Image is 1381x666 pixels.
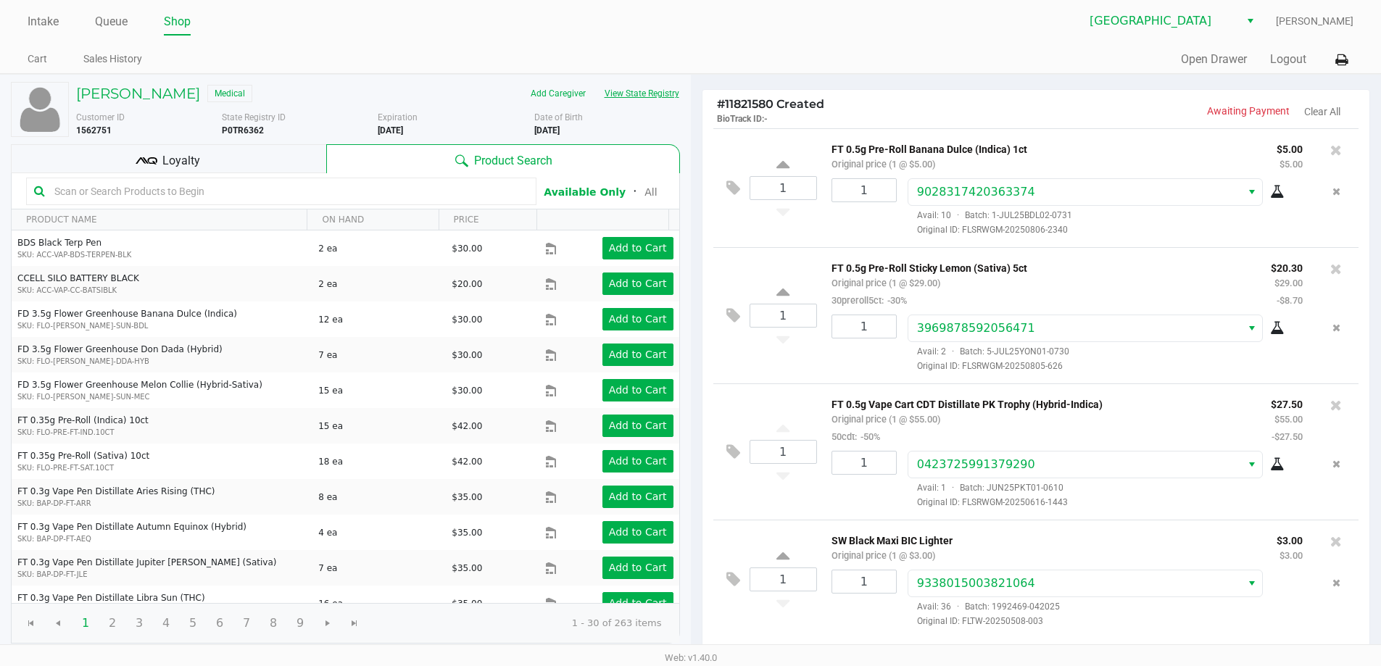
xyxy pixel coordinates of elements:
[602,486,673,508] button: Add to Cart
[474,152,552,170] span: Product Search
[602,237,673,259] button: Add to Cart
[908,210,1072,220] span: Avail: 10 Batch: 1-JUL25BDL02-0731
[609,597,667,609] app-button-loader: Add to Cart
[164,12,191,32] a: Shop
[521,82,595,105] button: Add Caregiver
[312,515,445,550] td: 4 ea
[764,114,768,124] span: -
[17,427,306,438] p: SKU: FLO-PRE-FT-IND.10CT
[602,557,673,579] button: Add to Cart
[908,346,1069,357] span: Avail: 2 Batch: 5-JUL25YON01-0730
[452,315,482,325] span: $30.00
[1090,12,1231,30] span: [GEOGRAPHIC_DATA]
[162,152,200,170] span: Loyalty
[644,185,657,200] button: All
[917,576,1035,590] span: 9338015003821064
[1327,451,1346,478] button: Remove the package from the orderLine
[717,97,824,111] span: 11821580 Created
[1304,104,1340,120] button: Clear All
[908,223,1303,236] span: Original ID: FLSRWGM-20250806-2340
[49,180,528,202] input: Scan or Search Products to Begin
[917,185,1035,199] span: 9028317420363374
[25,617,37,629] span: Go to the first page
[152,609,180,637] span: Page 4
[717,97,725,111] span: #
[1240,8,1261,34] button: Select
[1277,531,1303,546] p: $3.00
[609,455,667,467] app-button-loader: Add to Cart
[260,609,287,637] span: Page 8
[831,414,940,425] small: Original price (1 @ $55.00)
[12,337,312,372] td: FD 3.5g Flower Greenhouse Don Dada (Hybrid)
[908,359,1303,372] span: Original ID: FLSRWGM-20250805-626
[312,230,445,266] td: 2 ea
[312,444,445,479] td: 18 ea
[1277,295,1303,306] small: -$8.70
[439,209,537,230] th: PRICE
[341,609,368,637] span: Go to the last page
[908,483,1063,493] span: Avail: 1 Batch: JUN25PKT01-0610
[831,278,940,288] small: Original price (1 @ $29.00)
[609,420,667,431] app-button-loader: Add to Cart
[17,569,306,580] p: SKU: BAP-DP-FT-JLE
[286,609,314,637] span: Page 9
[179,609,207,637] span: Page 5
[1327,570,1346,596] button: Remove the package from the orderLine
[12,408,312,444] td: FT 0.35g Pre-Roll (Indica) 10ct
[312,266,445,301] td: 2 ea
[452,457,482,467] span: $42.00
[951,602,965,612] span: ·
[831,531,1255,546] p: SW Black Maxi BIC Lighter
[452,528,482,538] span: $35.00
[609,313,667,325] app-button-loader: Add to Cart
[12,515,312,550] td: FT 0.3g Vape Pen Distillate Autumn Equinox (Hybrid)
[602,592,673,615] button: Add to Cart
[1274,278,1303,288] small: $29.00
[717,114,764,124] span: BioTrack ID:
[609,242,667,254] app-button-loader: Add to Cart
[349,617,360,629] span: Go to the last page
[12,479,312,515] td: FT 0.3g Vape Pen Distillate Aries Rising (THC)
[76,112,125,122] span: Customer ID
[1327,315,1346,341] button: Remove the package from the orderLine
[44,609,72,637] span: Go to the previous page
[17,391,306,402] p: SKU: FLO-[PERSON_NAME]-SUN-MEC
[12,372,312,408] td: FD 3.5g Flower Greenhouse Melon Collie (Hybrid-Sativa)
[312,586,445,621] td: 16 ea
[12,550,312,586] td: FT 0.3g Vape Pen Distillate Jupiter [PERSON_NAME] (Sativa)
[17,462,306,473] p: SKU: FLO-PRE-FT-SAT.10CT
[17,285,306,296] p: SKU: ACC-VAP-CC-BATSIBLK
[946,483,960,493] span: ·
[831,295,907,306] small: 30preroll5ct:
[52,617,64,629] span: Go to the previous page
[1271,395,1303,410] p: $27.50
[1280,550,1303,561] small: $3.00
[534,112,583,122] span: Date of Birth
[17,609,45,637] span: Go to the first page
[857,431,880,442] span: -50%
[207,85,252,102] span: Medical
[665,652,717,663] span: Web: v1.40.0
[28,50,47,68] a: Cart
[452,386,482,396] span: $30.00
[1241,315,1262,341] button: Select
[602,272,673,295] button: Add to Cart
[917,321,1035,335] span: 3969878592056471
[452,599,482,609] span: $35.00
[452,350,482,360] span: $30.00
[831,159,935,170] small: Original price (1 @ $5.00)
[946,346,960,357] span: ·
[1276,14,1353,29] span: [PERSON_NAME]
[1181,51,1247,68] button: Open Drawer
[17,498,306,509] p: SKU: BAP-DP-FT-ARR
[76,125,112,136] b: 1562751
[452,243,482,254] span: $30.00
[222,125,264,136] b: P0TR6362
[312,550,445,586] td: 7 ea
[1241,570,1262,596] button: Select
[602,450,673,473] button: Add to Cart
[602,415,673,437] button: Add to Cart
[1274,414,1303,425] small: $55.00
[452,563,482,573] span: $35.00
[12,209,307,230] th: PRODUCT NAME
